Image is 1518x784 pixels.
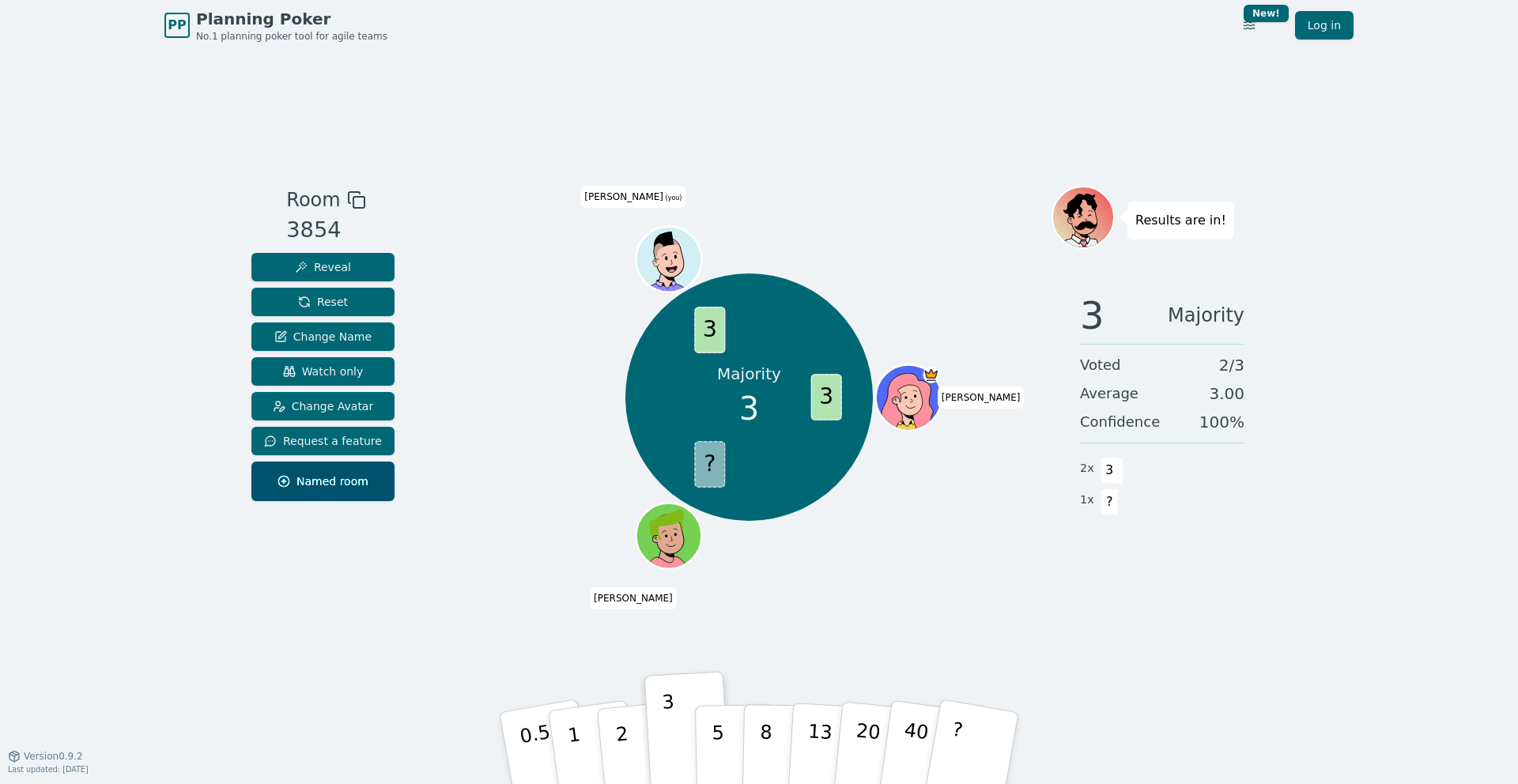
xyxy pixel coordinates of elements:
[164,8,387,43] a: PPPlanning PokerNo.1 planning poker tool for agile teams
[1080,296,1105,334] span: 3
[8,750,83,763] button: Version0.9.2
[24,750,83,763] span: Version 0.9.2
[662,691,679,777] p: 3
[739,385,759,432] span: 3
[1168,296,1244,334] span: Majority
[251,462,395,501] button: Named room
[251,288,395,316] button: Reset
[295,259,351,275] span: Reveal
[717,363,781,385] p: Majority
[251,357,395,386] button: Watch only
[1080,460,1094,477] span: 2 x
[278,473,368,489] span: Named room
[695,441,726,488] span: ?
[8,765,89,774] span: Last updated: [DATE]
[264,433,382,449] span: Request a feature
[1209,383,1244,405] span: 3.00
[286,186,340,214] span: Room
[1080,492,1094,509] span: 1 x
[1080,383,1138,405] span: Average
[663,194,682,202] span: (you)
[251,427,395,455] button: Request a feature
[196,30,387,43] span: No.1 planning poker tool for agile teams
[251,392,395,420] button: Change Avatar
[251,253,395,281] button: Reveal
[274,329,372,345] span: Change Name
[938,386,1025,409] span: Click to change your name
[1101,457,1119,484] span: 3
[1080,411,1160,433] span: Confidence
[1244,5,1289,22] div: New!
[923,367,940,383] span: Norval is the host
[1199,411,1244,433] span: 100 %
[283,364,364,379] span: Watch only
[196,8,387,30] span: Planning Poker
[811,374,842,420] span: 3
[638,228,700,290] button: Click to change your avatar
[286,214,365,247] div: 3854
[580,186,685,208] span: Click to change your name
[251,322,395,351] button: Change Name
[1219,354,1244,376] span: 2 / 3
[298,294,348,310] span: Reset
[1101,488,1119,515] span: ?
[1135,209,1226,232] p: Results are in!
[1235,11,1263,40] button: New!
[168,16,186,35] span: PP
[590,587,677,609] span: Click to change your name
[273,398,374,414] span: Change Avatar
[1080,354,1121,376] span: Voted
[695,307,726,353] span: 3
[1295,11,1354,40] a: Log in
